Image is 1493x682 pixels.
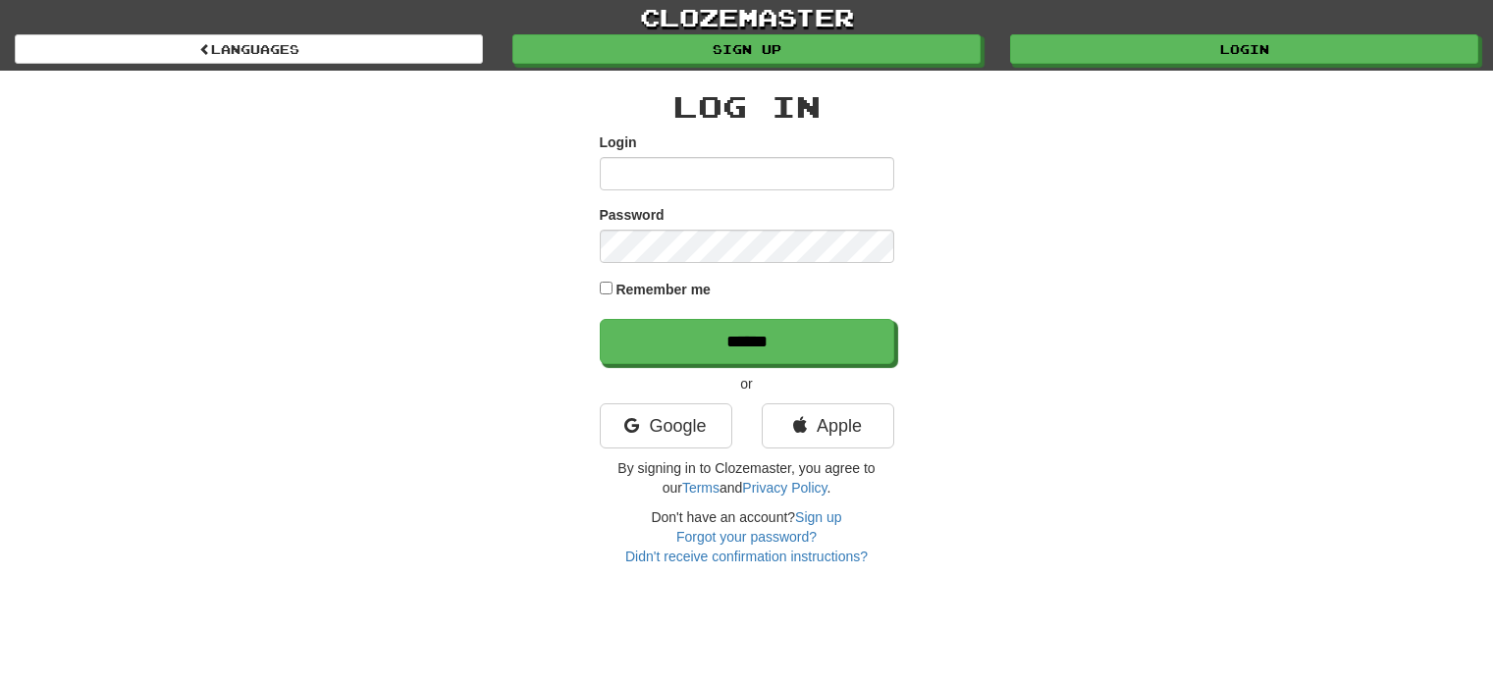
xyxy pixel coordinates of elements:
label: Password [600,205,665,225]
p: or [600,374,894,393]
label: Login [600,132,637,152]
a: Sign up [795,509,841,525]
a: Privacy Policy [742,480,826,496]
label: Remember me [615,280,711,299]
a: Google [600,403,732,448]
a: Terms [682,480,720,496]
div: Don't have an account? [600,507,894,566]
a: Didn't receive confirmation instructions? [625,549,868,564]
a: Sign up [512,34,981,64]
a: Forgot your password? [676,529,817,545]
a: Apple [762,403,894,448]
a: Login [1010,34,1478,64]
h2: Log In [600,90,894,123]
p: By signing in to Clozemaster, you agree to our and . [600,458,894,498]
a: Languages [15,34,483,64]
